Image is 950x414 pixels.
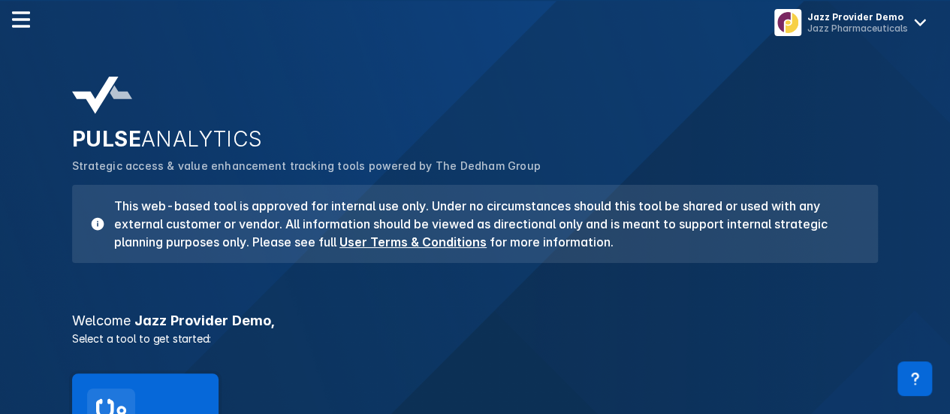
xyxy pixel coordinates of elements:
div: Jazz Provider Demo [807,11,908,23]
h3: This web-based tool is approved for internal use only. Under no circumstances should this tool be... [105,197,860,251]
span: Welcome [72,313,131,328]
img: pulse-analytics-logo [72,77,132,114]
h3: Jazz Provider Demo , [63,314,887,328]
span: ANALYTICS [141,126,263,152]
p: Strategic access & value enhancement tracking tools powered by The Dedham Group [72,158,878,174]
img: menu--horizontal.svg [12,11,30,29]
h2: PULSE [72,126,878,152]
div: Jazz Pharmaceuticals [807,23,908,34]
a: User Terms & Conditions [339,234,487,249]
div: Contact Support [897,361,932,396]
img: menu button [777,12,798,33]
p: Select a tool to get started: [63,331,887,346]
